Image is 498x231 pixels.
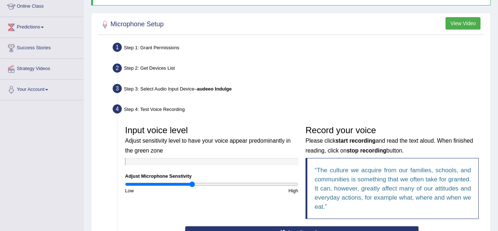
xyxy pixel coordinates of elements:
div: Step 4: Test Voice Recording [109,102,487,118]
h3: Record your voice [306,126,479,154]
b: audeeo Indulge [197,86,232,92]
b: start recording [335,138,376,144]
small: Please click and read the text aloud. When finished reading, click on button. [306,138,473,153]
div: Step 1: Grant Permissions [109,41,487,57]
div: Step 3: Select Audio Input Device [109,82,487,98]
span: – [194,86,232,92]
a: Predictions [0,17,83,35]
small: Adjust sensitivity level to have your voice appear predominantly in the green zone [125,138,291,153]
a: Success Stories [0,38,83,56]
h2: Microphone Setup [100,19,164,30]
a: Your Account [0,80,83,98]
a: Strategy Videos [0,59,83,77]
h3: Input voice level [125,126,298,154]
label: Adjust Microphone Senstivity [125,173,192,180]
q: The culture we acquire from our families, schools, and communities is something that we often tak... [315,167,471,210]
div: High [212,187,302,194]
div: Step 2: Get Devices List [109,61,487,77]
div: Low [121,187,212,194]
button: View Video [446,17,481,30]
b: stop recording [347,147,386,154]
